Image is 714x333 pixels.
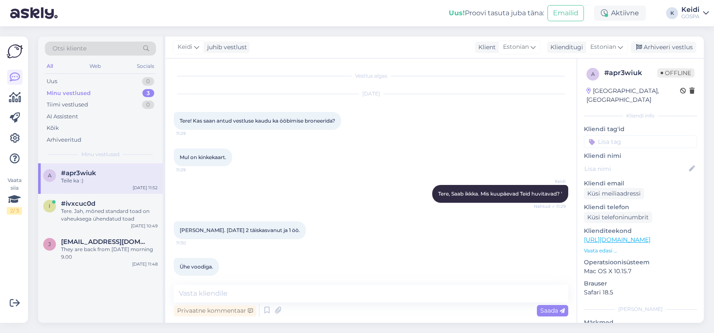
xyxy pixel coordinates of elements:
div: Uus [47,77,57,86]
div: Teile ka :) [61,177,158,185]
span: Nähtud ✓ 11:29 [534,203,566,210]
p: Vaata edasi ... [584,247,697,255]
div: Arhiveeritud [47,136,81,144]
div: # apr3wiuk [604,68,657,78]
p: Kliendi tag'id [584,125,697,134]
p: Märkmed [584,318,697,327]
span: Estonian [503,42,529,52]
div: Vaata siia [7,176,22,215]
button: Emailid [547,5,584,21]
div: Aktiivne [594,6,646,21]
div: [DATE] 11:52 [133,185,158,191]
p: Kliendi telefon [584,203,697,212]
span: [PERSON_NAME]. [DATE] 2 täiskasvanut ja 1 öö. [180,227,300,233]
span: Minu vestlused [81,151,119,158]
div: [GEOGRAPHIC_DATA], [GEOGRAPHIC_DATA] [586,87,680,104]
span: Saada [540,307,565,314]
div: Kliendi info [584,112,697,120]
div: Minu vestlused [47,89,91,98]
div: 3 [142,89,154,98]
input: Lisa tag [584,135,697,148]
div: Socials [135,61,156,72]
p: Mac OS X 10.15.7 [584,267,697,276]
p: Safari 18.5 [584,288,697,297]
div: Tiimi vestlused [47,101,88,109]
p: Brauser [584,279,697,288]
div: Küsi telefoninumbrit [584,212,652,223]
div: Küsi meiliaadressi [584,188,644,199]
span: j [48,241,51,247]
span: Tere! Kas saan antud vestluse kaudu ka ööbimise broneerida? [180,118,335,124]
div: Privaatne kommentaar [174,305,256,316]
div: Tere. Jah, mõned standard toad on vaheuksega ühendatud toad [61,207,158,223]
span: 11:33 [176,276,208,283]
b: Uus! [449,9,465,17]
img: Askly Logo [7,43,23,59]
span: Offline [657,68,695,78]
span: 11:29 [176,167,208,173]
div: Klienditugi [547,43,583,52]
span: a [591,71,595,77]
span: a [48,172,52,179]
span: Keidi [534,178,566,185]
div: Web [88,61,103,72]
span: 11:29 [176,130,208,137]
div: 0 [142,77,154,86]
div: Proovi tasuta juba täna: [449,8,544,18]
span: #ivxcuc0d [61,200,95,207]
div: Vestlus algas [174,72,568,80]
div: Arhiveeri vestlus [631,42,696,53]
p: Klienditeekond [584,227,697,235]
div: Klient [475,43,496,52]
span: Keidi [178,42,192,52]
span: jan.gustav@inbox.lv [61,238,149,246]
input: Lisa nimi [584,164,687,173]
span: Mul on kinkekaart. [180,154,226,160]
div: They are back from [DATE] morning 9.00 [61,246,158,261]
div: 0 [142,101,154,109]
span: i [49,203,50,209]
span: Otsi kliente [53,44,86,53]
p: Kliendi nimi [584,151,697,160]
div: Kõik [47,124,59,132]
a: [URL][DOMAIN_NAME] [584,236,650,243]
div: [PERSON_NAME] [584,305,697,313]
div: All [45,61,55,72]
a: KeidiGOSPA [681,6,709,20]
div: Keidi [681,6,700,13]
p: Operatsioonisüsteem [584,258,697,267]
span: Ühe voodiga. [180,263,213,270]
div: juhib vestlust [204,43,247,52]
div: [DATE] [174,90,568,98]
div: [DATE] 11:48 [132,261,158,267]
p: Kliendi email [584,179,697,188]
div: K [666,7,678,19]
span: Tere, Saab ikkka. Mis kuupäevad Teid huvitavad? ' [438,190,562,197]
div: GOSPA [681,13,700,20]
span: 11:30 [176,240,208,246]
span: #apr3wiuk [61,169,96,177]
div: 2 / 3 [7,207,22,215]
div: AI Assistent [47,112,78,121]
span: Estonian [590,42,616,52]
div: [DATE] 10:49 [131,223,158,229]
